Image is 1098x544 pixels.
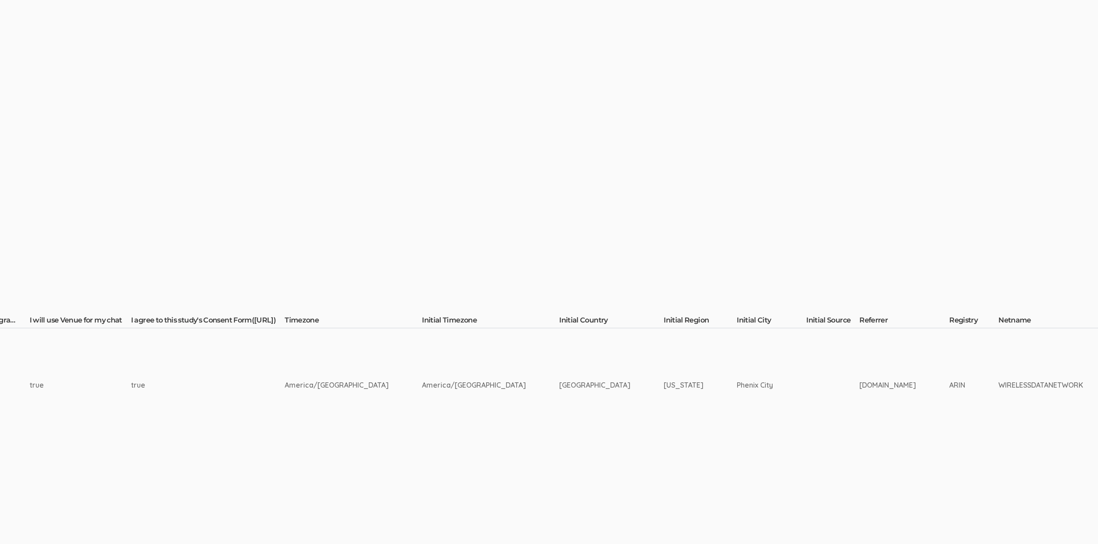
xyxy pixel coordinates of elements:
[1054,501,1098,544] iframe: Chat Widget
[664,315,737,328] th: Initial Region
[737,315,806,328] th: Initial City
[559,315,664,328] th: Initial Country
[285,315,422,328] th: Timezone
[131,315,285,328] th: I agree to this study's Consent Form([URL])
[949,328,998,443] td: ARIN
[859,328,949,443] td: [DOMAIN_NAME]
[559,328,664,443] td: [GEOGRAPHIC_DATA]
[422,328,559,443] td: America/[GEOGRAPHIC_DATA]
[859,315,949,328] th: Referrer
[285,328,422,443] td: America/[GEOGRAPHIC_DATA]
[806,315,859,328] th: Initial Source
[737,328,806,443] td: Phenix City
[422,315,559,328] th: Initial Timezone
[131,380,251,390] div: true
[30,380,98,390] div: true
[664,328,737,443] td: [US_STATE]
[30,315,131,328] th: I will use Venue for my chat
[949,315,998,328] th: Registry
